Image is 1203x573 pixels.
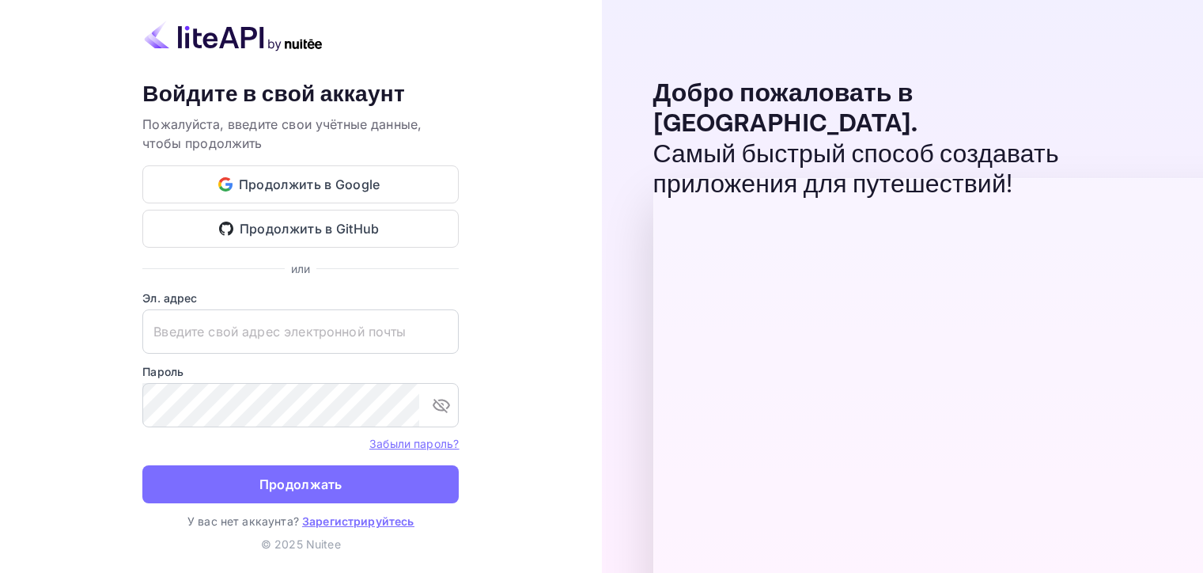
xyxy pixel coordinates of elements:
[369,435,459,451] a: Забыли пароль?
[369,437,459,450] ya-tr-span: Забыли пароль?
[142,291,197,305] ya-tr-span: Эл. адрес
[142,465,459,503] button: Продолжать
[142,210,459,248] button: Продолжить в GitHub
[142,309,459,354] input: Введите свой адрес электронной почты
[142,365,183,378] ya-tr-span: Пароль
[653,139,1059,201] ya-tr-span: Самый быстрый способ создавать приложения для путешествий!
[302,514,414,528] a: Зарегистрируйтесь
[426,389,457,421] button: переключить видимость пароля
[653,78,918,140] ya-tr-span: Добро пожаловать в [GEOGRAPHIC_DATA].
[239,174,380,195] ya-tr-span: Продолжить в Google
[259,474,342,495] ya-tr-span: Продолжать
[142,116,422,151] ya-tr-span: Пожалуйста, введите свои учётные данные, чтобы продолжить
[240,218,380,240] ya-tr-span: Продолжить в GitHub
[142,165,459,203] button: Продолжить в Google
[261,537,341,551] ya-tr-span: © 2025 Nuitee
[291,262,310,275] ya-tr-span: или
[142,80,405,109] ya-tr-span: Войдите в свой аккаунт
[142,21,324,51] img: liteapi
[187,514,299,528] ya-tr-span: У вас нет аккаунта?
